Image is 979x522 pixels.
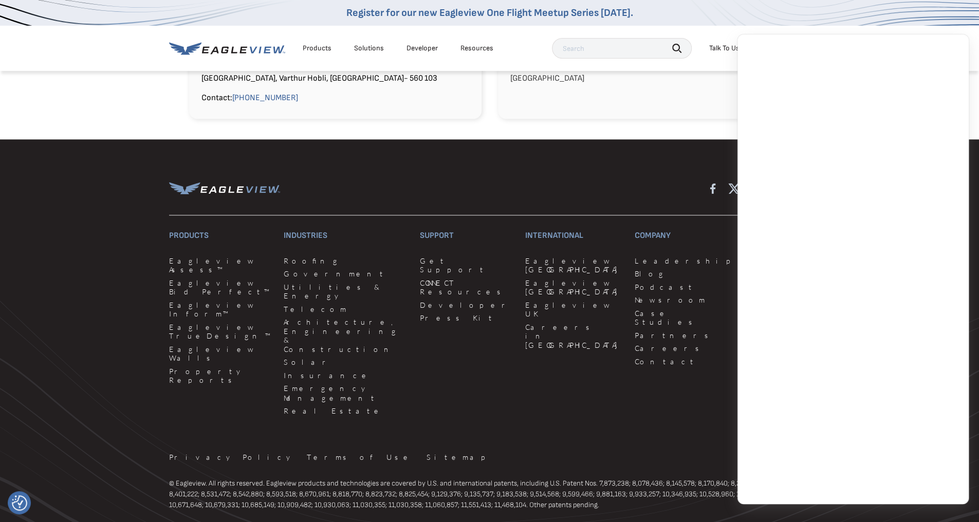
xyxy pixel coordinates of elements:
a: CONNECT Resources [420,278,513,296]
a: Roofing [284,256,408,266]
a: Press Kit [420,313,513,323]
a: Real Estate [284,406,408,415]
a: Solar [284,358,408,367]
a: Podcast [635,283,737,292]
input: Search [552,38,692,59]
a: Architecture, Engineering & Construction [284,318,408,353]
a: Case Studies [635,309,737,327]
a: Blog [635,269,737,278]
a: Property Reports [169,367,271,385]
p: © Eagleview. All rights reserved. Eagleview products and technologies are covered by U.S. and int... [169,477,810,510]
a: Government [284,269,408,278]
a: Eagleview [GEOGRAPHIC_DATA] [525,278,622,296]
a: Eagleview Assess™ [169,256,271,274]
a: Emergency Management [284,384,408,402]
a: Contact [635,357,737,366]
a: Newsroom [635,295,737,305]
a: Eagleview TrueDesign™ [169,323,271,341]
img: Revisit consent button [12,495,27,511]
a: Utilities & Energy [284,283,408,301]
a: Eagleview UK [525,301,622,319]
p: Contact: [189,90,482,106]
a: Sitemap [427,452,492,461]
a: Eagleview Walls [169,345,271,363]
h3: International [525,228,622,244]
a: Terms of Use [307,452,414,461]
a: Careers in [GEOGRAPHIC_DATA] [525,323,622,350]
div: Talk To Us [709,44,740,53]
h3: Support [420,228,513,244]
h3: Products [169,228,271,244]
p: [GEOGRAPHIC_DATA], Varthur Hobli, [GEOGRAPHIC_DATA]- 560 103 [189,70,482,87]
a: Developer [407,44,438,53]
a: Leadership [635,256,737,266]
button: Consent Preferences [12,495,27,511]
a: Partners [635,331,737,340]
a: Telecom [284,305,408,314]
a: Eagleview [GEOGRAPHIC_DATA] [525,256,622,274]
div: Solutions [354,44,384,53]
a: Eagleview Inform™ [169,301,271,319]
a: Developer [420,301,513,310]
div: Resources [460,44,493,53]
div: Products [303,44,331,53]
a: [PHONE_NUMBER] [232,93,298,103]
p: [GEOGRAPHIC_DATA] [498,70,790,87]
a: Insurance [284,371,408,380]
a: Privacy Policy [169,452,294,461]
a: Careers [635,344,737,353]
a: Register for our new Eagleview One Flight Meetup Series [DATE]. [346,7,633,19]
h3: Company [635,228,737,244]
h3: Industries [284,228,408,244]
a: Eagleview Bid Perfect™ [169,278,271,296]
a: Get Support [420,256,513,274]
